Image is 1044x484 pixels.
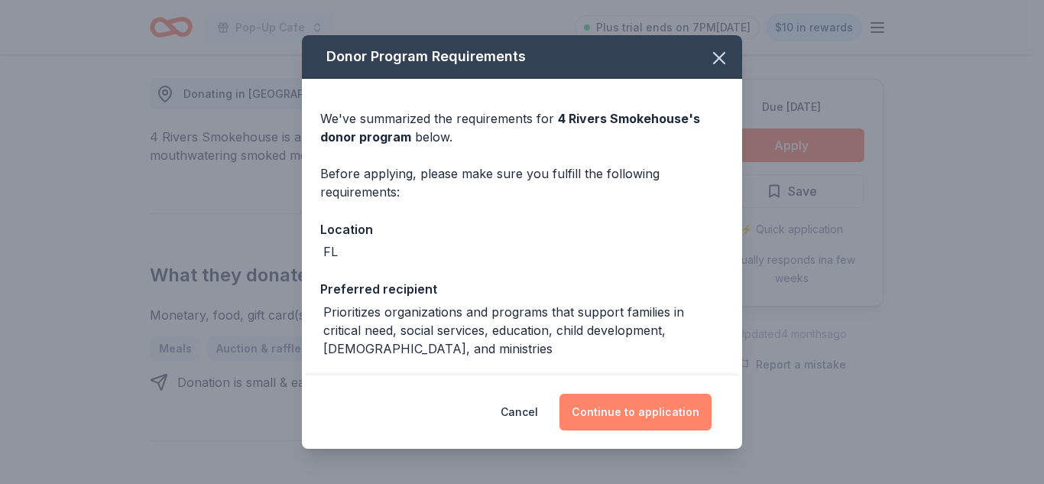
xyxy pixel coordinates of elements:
div: Location [320,219,724,239]
div: Before applying, please make sure you fulfill the following requirements: [320,164,724,201]
div: Preferred recipient [320,279,724,299]
div: We've summarized the requirements for below. [320,109,724,146]
div: Donor Program Requirements [302,35,742,79]
button: Cancel [501,394,538,430]
div: FL [323,242,338,261]
button: Continue to application [559,394,712,430]
div: Prioritizes organizations and programs that support families in critical need, social services, e... [323,303,724,358]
